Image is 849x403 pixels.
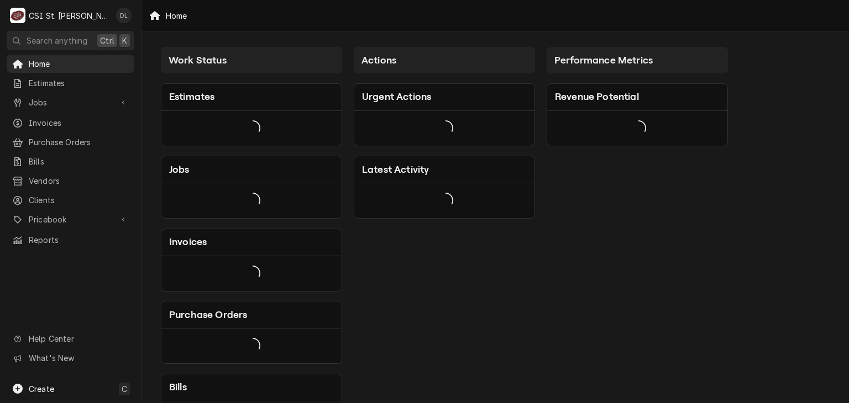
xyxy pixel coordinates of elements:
div: Card Column Header [161,47,342,73]
span: Jobs [29,97,112,108]
div: Card: Latest Activity [354,156,535,219]
a: Go to Pricebook [7,210,134,229]
div: Card Column Content [547,73,728,189]
div: Card Header [354,84,534,111]
span: Invoices [29,117,129,129]
span: Actions [361,55,396,66]
div: Card Title [362,162,429,177]
a: Clients [7,191,134,209]
div: C [10,8,25,23]
div: Card Header [161,374,342,401]
div: Card: Urgent Actions [354,83,535,146]
div: Card Column Header [354,47,535,73]
div: Card Title [169,235,207,250]
div: DL [116,8,132,23]
span: K [122,35,127,46]
div: Card Data [161,183,342,218]
div: Card Data [161,328,342,363]
div: Card Data [354,111,534,146]
div: Card Title [362,89,431,104]
span: Create [29,384,54,394]
a: Reports [7,231,134,249]
span: Purchase Orders [29,136,129,148]
span: C [122,383,127,395]
div: Card Title [555,89,639,104]
a: Go to Help Center [7,330,134,348]
a: Vendors [7,172,134,190]
div: CSI St. Louis's Avatar [10,8,25,23]
span: Search anything [27,35,87,46]
a: Invoices [7,114,134,132]
span: Pricebook [29,214,112,225]
span: Loading... [438,116,453,140]
div: Card Header [161,229,342,256]
span: Performance Metrics [554,55,653,66]
div: Card Title [169,162,190,177]
span: Clients [29,194,129,206]
div: Card Title [169,307,247,322]
span: Estimates [29,77,129,89]
div: CSI St. [PERSON_NAME] [29,10,110,22]
span: Loading... [245,189,260,213]
div: Card Header [161,156,342,183]
div: Card: Invoices [161,229,342,291]
span: What's New [29,352,128,364]
span: Help Center [29,333,128,344]
span: Loading... [631,116,646,140]
span: Work Status [169,55,227,66]
div: Card: Revenue Potential [547,83,728,146]
div: Card Header [354,156,534,183]
span: Loading... [245,262,260,285]
div: Card Data [161,111,342,146]
div: Card Data [161,256,342,291]
div: Card Title [169,380,187,395]
a: Go to Jobs [7,93,134,112]
span: Loading... [245,116,260,140]
div: Card Header [547,84,727,111]
span: Reports [29,234,129,246]
div: Card Column Header [547,47,728,73]
div: Card Header [161,84,342,111]
a: Purchase Orders [7,133,134,151]
div: Card Header [161,301,342,328]
div: Card Data [354,183,534,218]
a: Home [7,55,134,73]
div: Card: Purchase Orders [161,301,342,364]
div: Card: Estimates [161,83,342,146]
a: Bills [7,152,134,171]
span: Ctrl [100,35,114,46]
span: Loading... [245,335,260,358]
span: Home [29,58,129,70]
a: Estimates [7,74,134,92]
span: Loading... [438,189,453,213]
div: Card Data [547,111,727,146]
div: Card: Jobs [161,156,342,219]
a: Go to What's New [7,349,134,367]
div: Card Column Content [354,73,535,219]
div: David Lindsey's Avatar [116,8,132,23]
div: Card Title [169,89,214,104]
button: Search anythingCtrlK [7,31,134,50]
span: Vendors [29,175,129,187]
span: Bills [29,156,129,167]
